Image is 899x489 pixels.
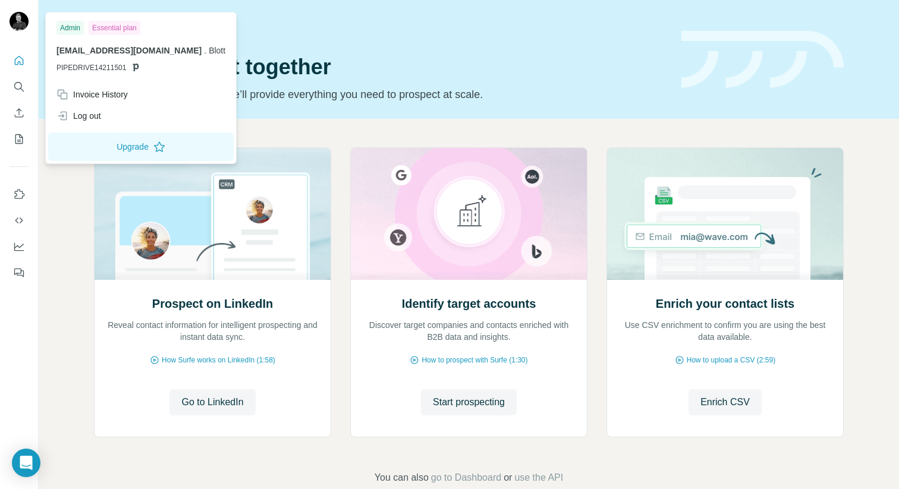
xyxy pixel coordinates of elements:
button: Feedback [10,262,29,283]
span: Blott [209,46,225,55]
button: My lists [10,128,29,150]
button: Dashboard [10,236,29,257]
img: Prospect on LinkedIn [94,148,331,280]
span: How to prospect with Surfe (1:30) [422,355,527,365]
button: Use Surfe on LinkedIn [10,184,29,205]
p: Discover target companies and contacts enriched with B2B data and insights. [363,319,575,343]
span: You can also [375,471,429,485]
span: or [504,471,512,485]
span: . [204,46,206,55]
h2: Prospect on LinkedIn [152,295,273,312]
h2: Identify target accounts [402,295,536,312]
button: Enrich CSV [689,389,762,415]
button: Start prospecting [421,389,517,415]
button: go to Dashboard [431,471,501,485]
img: Enrich your contact lists [606,148,844,280]
img: banner [681,31,844,89]
span: Enrich CSV [700,395,750,409]
div: Log out [56,110,101,122]
span: How Surfe works on LinkedIn (1:58) [162,355,275,365]
span: [EMAIL_ADDRESS][DOMAIN_NAME] [56,46,202,55]
div: Open Intercom Messenger [12,449,40,477]
span: Start prospecting [433,395,505,409]
div: Essential plan [89,21,140,35]
button: use the API [514,471,563,485]
span: PIPEDRIVE14211501 [56,62,126,73]
p: Reveal contact information for intelligent prospecting and instant data sync. [106,319,319,343]
div: Admin [56,21,84,35]
button: Search [10,76,29,97]
button: Enrich CSV [10,102,29,124]
button: Quick start [10,50,29,71]
span: How to upload a CSV (2:59) [687,355,775,365]
div: Quick start [94,22,667,34]
img: Identify target accounts [350,148,587,280]
img: Avatar [10,12,29,31]
h1: Let’s prospect together [94,55,667,79]
h2: Enrich your contact lists [656,295,794,312]
span: Go to LinkedIn [181,395,243,409]
p: Pick your starting point and we’ll provide everything you need to prospect at scale. [94,86,667,103]
button: Upgrade [48,132,234,161]
button: Use Surfe API [10,210,29,231]
div: Invoice History [56,89,128,100]
button: Go to LinkedIn [169,389,255,415]
p: Use CSV enrichment to confirm you are using the best data available. [619,319,831,343]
